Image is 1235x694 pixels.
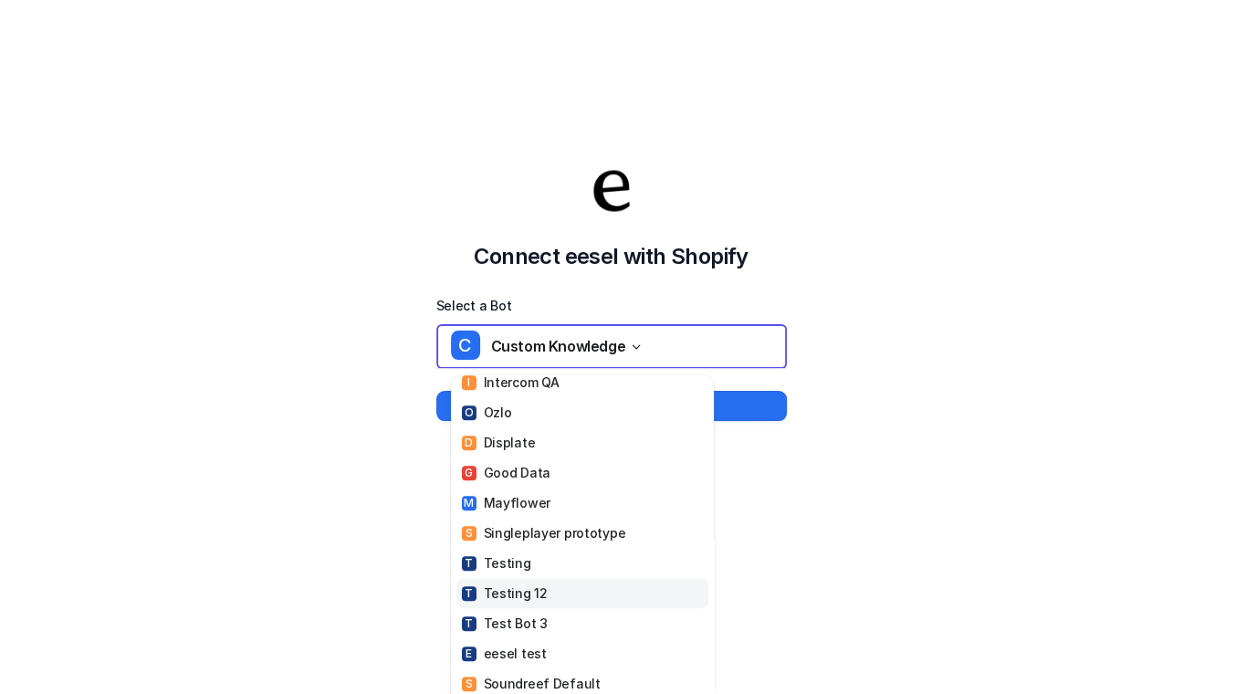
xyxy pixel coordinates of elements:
[462,436,476,450] span: D
[462,373,560,392] div: Intercom QA
[462,647,476,661] span: E
[462,586,476,601] span: T
[491,333,626,359] span: Custom Knowledge
[462,584,548,603] div: Testing 12
[462,526,476,541] span: S
[462,523,626,542] div: Singleplayer prototype
[462,616,476,631] span: T
[462,644,547,663] div: eesel test
[462,677,476,691] span: S
[462,405,476,420] span: O
[451,331,480,360] span: C
[462,496,476,510] span: M
[462,493,550,512] div: Mayflower
[462,403,512,422] div: Ozlo
[436,324,787,368] button: CCustom Knowledge
[462,674,601,693] div: Soundreef Default
[462,433,536,452] div: Displate
[462,614,548,633] div: Test Bot 3
[462,553,531,573] div: Testing
[462,463,550,482] div: Good Data
[462,556,476,571] span: T
[462,466,476,480] span: G
[462,375,476,390] span: I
